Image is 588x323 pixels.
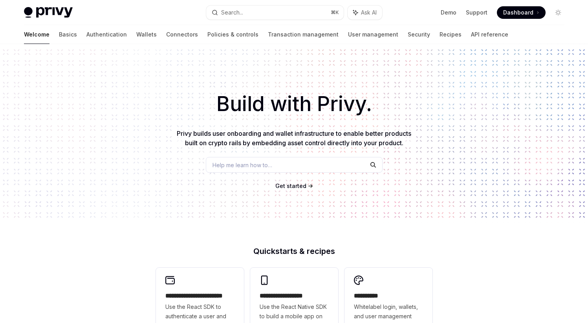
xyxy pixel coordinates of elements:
[503,9,533,16] span: Dashboard
[221,8,243,17] div: Search...
[471,25,508,44] a: API reference
[348,5,382,20] button: Ask AI
[13,89,575,119] h1: Build with Privy.
[275,182,306,189] span: Get started
[408,25,430,44] a: Security
[552,6,564,19] button: Toggle dark mode
[497,6,546,19] a: Dashboard
[136,25,157,44] a: Wallets
[441,9,456,16] a: Demo
[206,5,344,20] button: Search...⌘K
[466,9,487,16] a: Support
[59,25,77,44] a: Basics
[348,25,398,44] a: User management
[212,161,272,169] span: Help me learn how to…
[86,25,127,44] a: Authentication
[24,25,49,44] a: Welcome
[361,9,377,16] span: Ask AI
[268,25,339,44] a: Transaction management
[331,9,339,16] span: ⌘ K
[440,25,462,44] a: Recipes
[156,247,432,255] h2: Quickstarts & recipes
[166,25,198,44] a: Connectors
[275,182,306,190] a: Get started
[207,25,258,44] a: Policies & controls
[177,130,411,147] span: Privy builds user onboarding and wallet infrastructure to enable better products built on crypto ...
[24,7,73,18] img: light logo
